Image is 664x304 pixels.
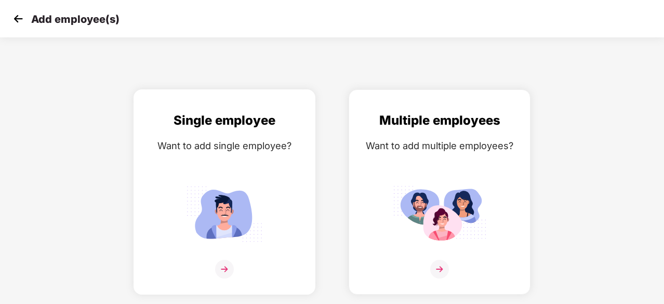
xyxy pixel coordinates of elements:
[360,111,520,130] div: Multiple employees
[178,181,271,246] img: svg+xml;base64,PHN2ZyB4bWxucz0iaHR0cDovL3d3dy53My5vcmcvMjAwMC9zdmciIGlkPSJTaW5nbGVfZW1wbG95ZWUiIH...
[10,11,26,27] img: svg+xml;base64,PHN2ZyB4bWxucz0iaHR0cDovL3d3dy53My5vcmcvMjAwMC9zdmciIHdpZHRoPSIzMCIgaGVpZ2h0PSIzMC...
[393,181,486,246] img: svg+xml;base64,PHN2ZyB4bWxucz0iaHR0cDovL3d3dy53My5vcmcvMjAwMC9zdmciIGlkPSJNdWx0aXBsZV9lbXBsb3llZS...
[215,260,234,279] img: svg+xml;base64,PHN2ZyB4bWxucz0iaHR0cDovL3d3dy53My5vcmcvMjAwMC9zdmciIHdpZHRoPSIzNiIgaGVpZ2h0PSIzNi...
[144,138,304,153] div: Want to add single employee?
[360,138,520,153] div: Want to add multiple employees?
[31,13,119,25] p: Add employee(s)
[430,260,449,279] img: svg+xml;base64,PHN2ZyB4bWxucz0iaHR0cDovL3d3dy53My5vcmcvMjAwMC9zdmciIHdpZHRoPSIzNiIgaGVpZ2h0PSIzNi...
[144,111,304,130] div: Single employee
